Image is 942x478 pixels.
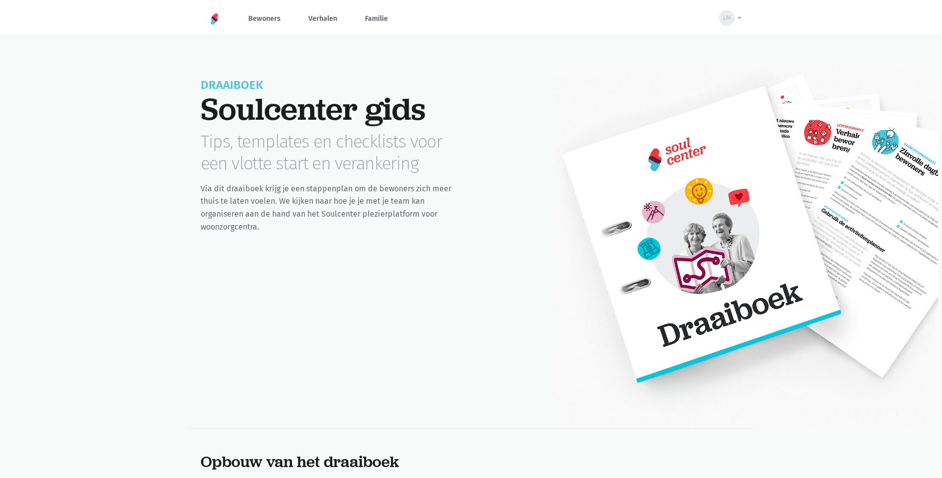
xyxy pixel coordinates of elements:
[357,2,396,35] a: Familie
[201,453,742,471] h2: Opbouw van het draaiboek
[201,91,459,128] h1: Soulcenter gids
[201,80,459,91] h3: Draaiboek
[201,131,459,174] p: Tips, templates en checklists voor een vlotte start en verankering
[300,2,345,35] a: Verhalen
[209,13,220,25] img: Home
[713,6,741,29] button: LM
[201,182,459,233] p: Via dit draaiboek krijg je een stappenplan om de bewoners zich meer thuis te laten voelen. We kij...
[723,13,731,23] span: LM
[240,2,289,35] a: Bewoners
